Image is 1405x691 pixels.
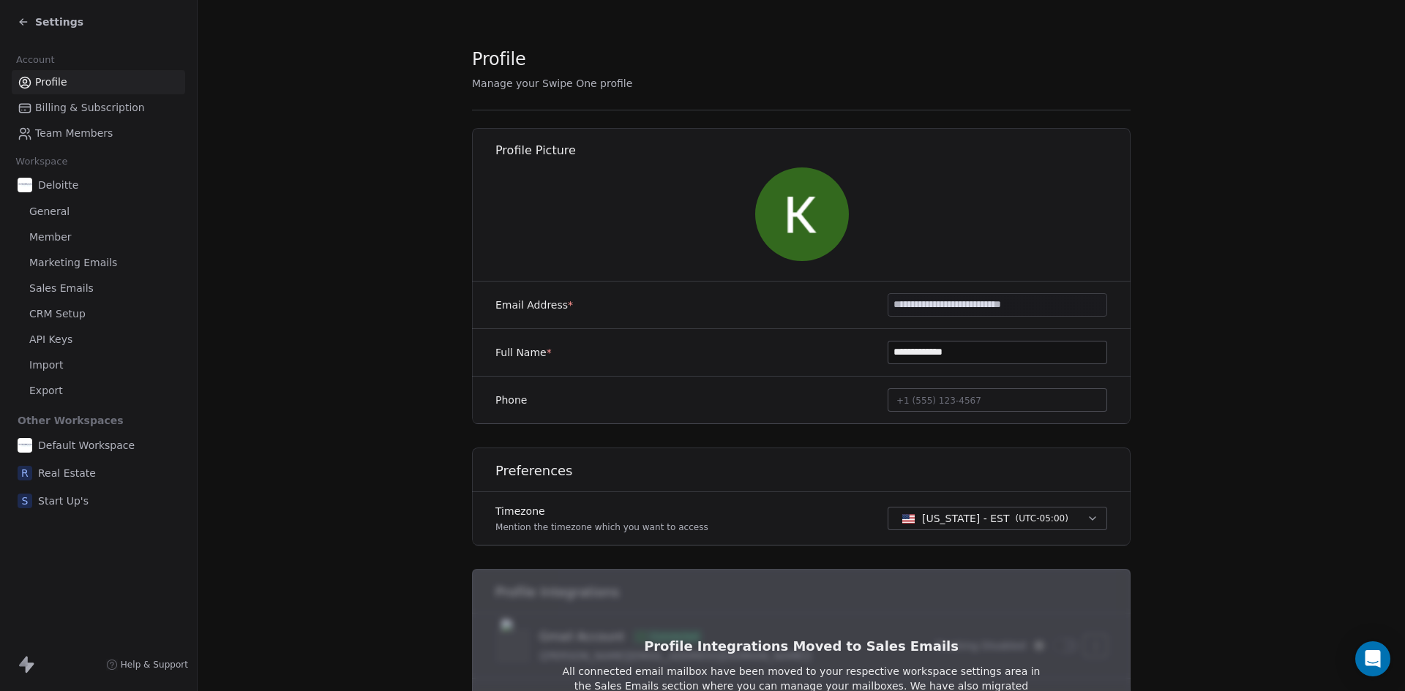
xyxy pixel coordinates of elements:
[10,49,61,71] span: Account
[18,466,32,480] span: R
[12,251,185,275] a: Marketing Emails
[472,78,632,89] span: Manage your Swipe One profile
[12,70,185,94] a: Profile
[495,393,527,407] label: Phone
[121,659,188,671] span: Help & Support
[38,466,96,480] span: Real Estate
[495,345,552,360] label: Full Name
[29,255,117,271] span: Marketing Emails
[35,15,83,29] span: Settings
[495,298,573,312] label: Email Address
[10,151,74,173] span: Workspace
[29,281,94,296] span: Sales Emails
[12,96,185,120] a: Billing & Subscription
[18,438,32,453] img: DS%20Updated%20Logo.jpg
[561,638,1041,655] h1: Profile Integrations Moved to Sales Emails
[12,302,185,326] a: CRM Setup
[922,511,1010,526] span: [US_STATE] - EST
[29,306,86,322] span: CRM Setup
[35,126,113,141] span: Team Members
[12,379,185,403] a: Export
[12,225,185,249] a: Member
[888,507,1107,530] button: [US_STATE] - EST(UTC-05:00)
[1016,512,1068,525] span: ( UTC-05:00 )
[888,388,1107,412] button: +1 (555) 123-4567
[38,494,89,508] span: Start Up's
[755,167,849,261] img: Cn7pLj1hLVK4OG-tuShLbBwz59nwqhuYZOaiaHT2AUY
[495,521,708,533] p: Mention the timezone which you want to access
[495,143,1131,159] h1: Profile Picture
[12,328,185,352] a: API Keys
[106,659,188,671] a: Help & Support
[38,178,78,192] span: Deloitte
[29,383,63,399] span: Export
[896,396,981,406] span: +1 (555) 123-4567
[38,438,135,453] span: Default Workspace
[18,494,32,508] span: S
[495,504,708,518] label: Timezone
[12,353,185,377] a: Import
[1355,641,1390,676] div: Open Intercom Messenger
[29,332,72,347] span: API Keys
[35,75,67,90] span: Profile
[12,200,185,224] a: General
[12,121,185,146] a: Team Members
[12,409,130,432] span: Other Workspaces
[29,230,72,245] span: Member
[472,48,526,70] span: Profile
[495,462,1131,480] h1: Preferences
[29,358,63,373] span: Import
[35,100,145,116] span: Billing & Subscription
[18,15,83,29] a: Settings
[29,204,70,219] span: General
[12,276,185,301] a: Sales Emails
[18,178,32,192] img: DS%20Updated%20Logo.jpg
